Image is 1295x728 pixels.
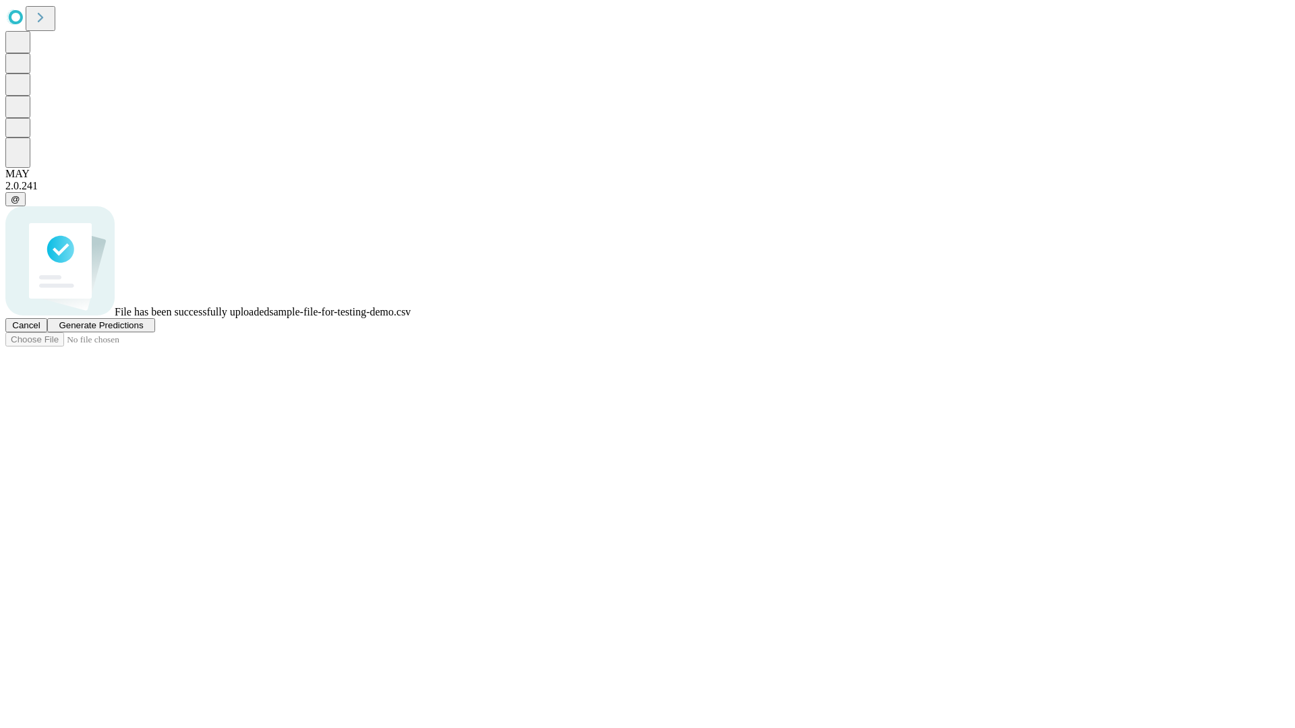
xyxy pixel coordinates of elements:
span: sample-file-for-testing-demo.csv [269,306,411,317]
span: Generate Predictions [59,320,143,330]
span: Cancel [12,320,40,330]
div: 2.0.241 [5,180,1290,192]
span: @ [11,194,20,204]
div: MAY [5,168,1290,180]
span: File has been successfully uploaded [115,306,269,317]
button: @ [5,192,26,206]
button: Cancel [5,318,47,332]
button: Generate Predictions [47,318,155,332]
